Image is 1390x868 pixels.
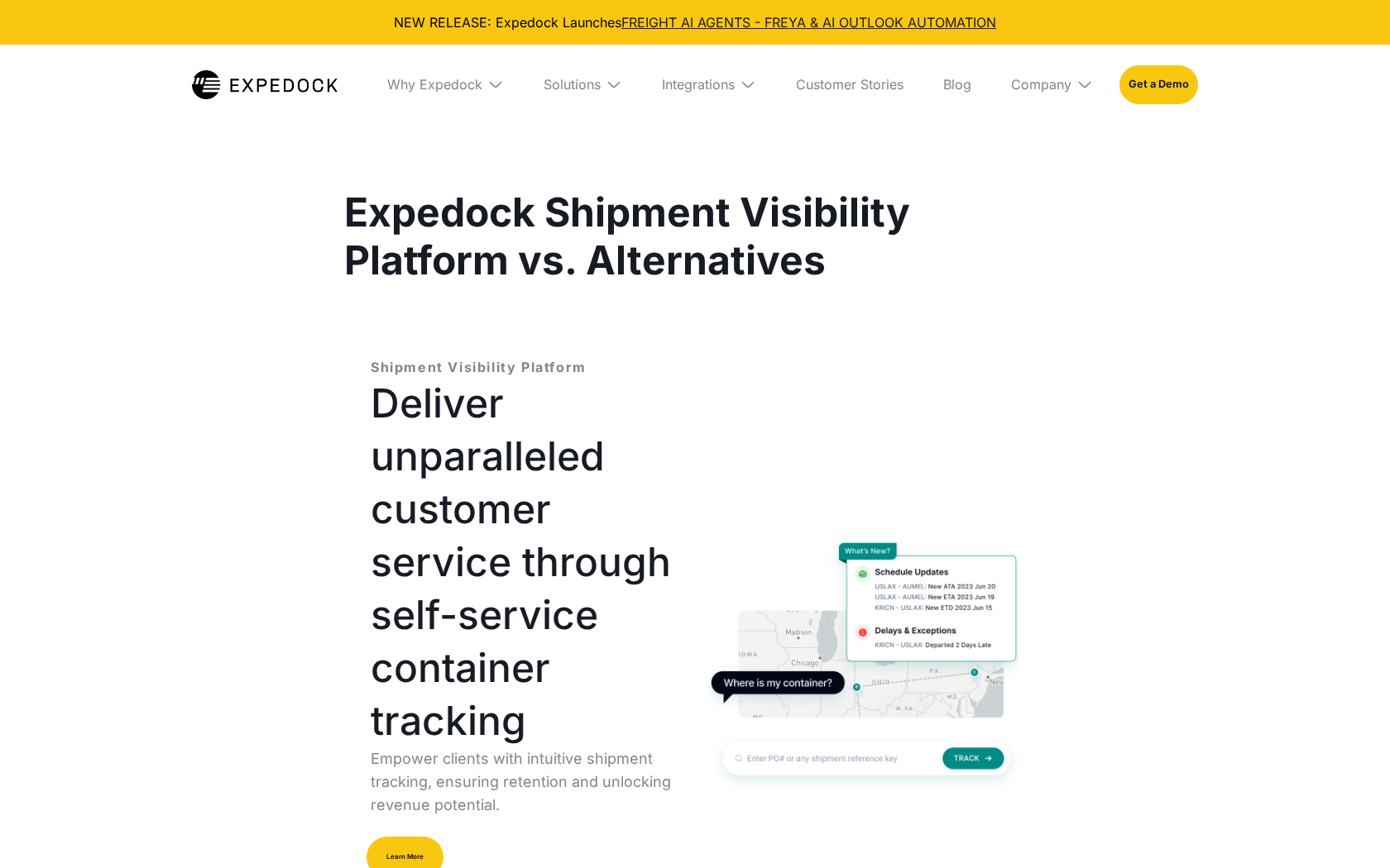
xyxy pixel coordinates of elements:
[1011,76,1071,93] div: Company
[783,45,917,124] a: Customer Stories
[371,357,587,377] p: Shipment Visibility Platform
[530,45,635,124] div: Solutions
[544,76,601,93] div: Solutions
[374,45,517,124] div: Why Expedock
[1119,65,1198,103] a: Get a Demo
[371,377,682,747] h1: Deliver unparalleled customer service through self-service container tracking
[649,45,769,124] div: Integrations
[662,76,735,93] div: Integrations
[344,188,1046,284] h1: Expedock Shipment Visibility Platform vs. Alternatives
[1307,789,1390,868] iframe: Chat Widget
[371,747,682,817] p: Empower clients with intuitive shipment tracking, ensuring retention and unlocking revenue potent...
[930,45,985,124] a: Blog
[621,14,996,31] a: FREIGHT AI AGENTS - FREYA & AI OUTLOOK AUTOMATION
[998,45,1106,124] div: Company
[387,76,482,93] div: Why Expedock
[13,13,1377,31] div: NEW RELEASE: Expedock Launches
